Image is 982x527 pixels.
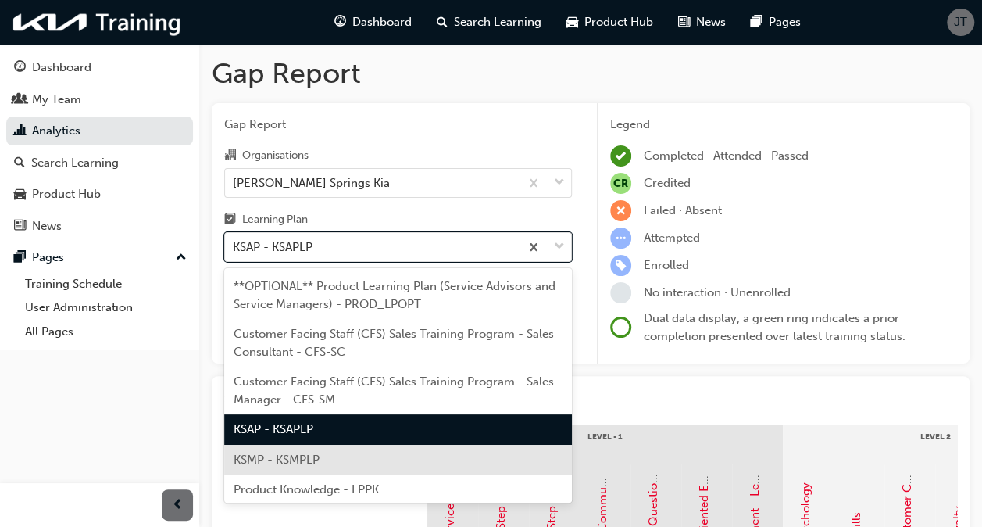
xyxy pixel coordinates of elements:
span: guage-icon [334,13,346,32]
span: Product Hub [584,13,653,31]
div: KSAP - KSAPLP [233,238,312,256]
span: KSMP - KSMPLP [234,453,320,467]
span: Product Knowledge - LPPK [234,482,379,497]
div: Level - 1 [427,425,783,464]
a: pages-iconPages [738,6,813,38]
a: All Pages [19,320,193,344]
a: Product Hub [6,180,193,209]
span: News [696,13,726,31]
a: User Administration [19,296,193,320]
span: organisation-icon [224,149,236,163]
span: Completed · Attended · Passed [644,149,809,163]
span: news-icon [678,13,690,32]
button: Pages [6,243,193,272]
span: learningRecordVerb_NONE-icon [610,282,631,303]
a: News [6,212,193,241]
span: pages-icon [14,251,26,265]
span: down-icon [554,173,565,193]
a: Training Schedule [19,272,193,296]
span: chart-icon [14,124,26,138]
span: search-icon [14,156,25,170]
button: DashboardMy TeamAnalyticsSearch LearningProduct HubNews [6,50,193,243]
div: News [32,217,62,235]
span: learningRecordVerb_ATTEMPT-icon [610,228,631,249]
span: No interaction · Unenrolled [644,285,791,299]
a: My Team [6,85,193,114]
span: car-icon [566,13,578,32]
span: null-icon [610,173,631,194]
span: learningplan-icon [224,213,236,228]
span: Enrolled [644,258,689,272]
span: Dashboard [352,13,412,31]
span: Dual data display; a green ring indicates a prior completion presented over latest training status. [644,311,905,343]
span: down-icon [554,237,565,257]
span: news-icon [14,220,26,234]
span: pages-icon [751,13,762,32]
span: learningRecordVerb_COMPLETE-icon [610,145,631,167]
div: My Team [32,91,81,109]
div: [PERSON_NAME] Springs Kia [233,174,390,192]
div: Dashboard [32,59,91,77]
span: JT [954,13,967,31]
span: KSAP - KSAPLP [234,422,313,436]
a: car-iconProduct Hub [554,6,666,38]
span: Pages [769,13,801,31]
span: up-icon [176,248,187,268]
span: car-icon [14,188,26,202]
a: guage-iconDashboard [322,6,424,38]
div: Legend [610,116,957,134]
button: JT [947,9,974,36]
a: Dashboard [6,53,193,82]
div: Pages [32,249,64,267]
span: Customer Facing Staff (CFS) Sales Training Program - Sales Manager - CFS-SM [234,375,554,407]
span: Gap Report [224,116,572,134]
a: Analytics [6,117,193,145]
div: Learning Plan [242,212,308,228]
span: **OPTIONAL** Product Learning Plan (Service Advisors and Service Managers) - PROD_LPOPT [234,279,555,311]
span: Customer Facing Staff (CFS) Sales Training Program - Sales Consultant - CFS-SC [234,327,554,359]
span: Attempted [644,231,700,245]
a: Search Learning [6,149,193,177]
a: search-iconSearch Learning [424,6,554,38]
div: Search Learning [31,154,119,172]
span: search-icon [437,13,448,32]
div: Organisations [242,148,309,163]
span: Search Learning [454,13,541,31]
span: learningRecordVerb_ENROLL-icon [610,255,631,276]
span: learningRecordVerb_FAIL-icon [610,200,631,221]
img: kia-training [8,6,187,38]
a: news-iconNews [666,6,738,38]
span: people-icon [14,93,26,107]
h1: Gap Report [212,56,970,91]
div: Product Hub [32,185,101,203]
span: Credited [644,176,691,190]
span: Failed · Absent [644,203,722,217]
span: prev-icon [172,496,184,515]
span: guage-icon [14,61,26,75]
